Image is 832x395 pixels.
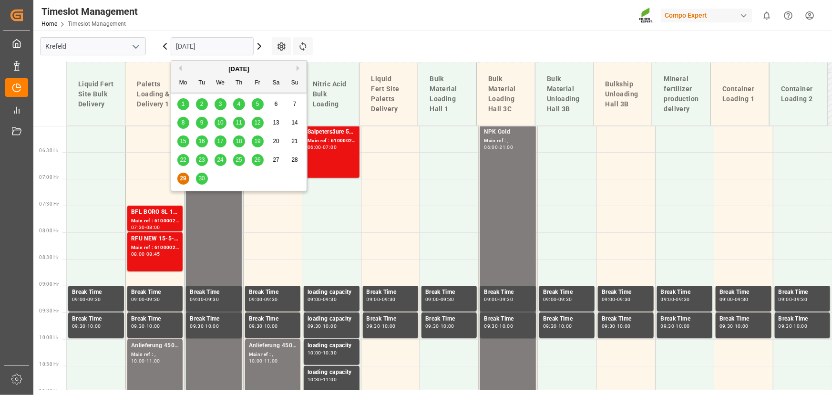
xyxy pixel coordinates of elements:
div: 11:00 [264,359,278,363]
button: Compo Expert [661,6,756,24]
img: Screenshot%202023-09-29%20at%2010.02.21.png_1712312052.png [639,7,654,24]
div: Main ref : , [484,137,532,145]
div: loading capacity [308,288,355,297]
div: Fr [252,77,264,89]
div: loading capacity [308,341,355,351]
div: Choose Saturday, September 20th, 2025 [270,135,282,147]
div: Paletts Loading & Delivery 1 [133,75,176,113]
div: Choose Wednesday, September 17th, 2025 [215,135,226,147]
div: 09:30 [131,324,145,328]
div: Break Time [131,288,179,297]
div: 09:00 [779,297,792,301]
div: Choose Monday, September 22nd, 2025 [177,154,189,166]
div: 09:30 [190,324,204,328]
span: 07:30 Hr [39,201,59,207]
span: 20 [273,138,279,145]
div: Bulk Material Loading Hall 3C [484,70,527,118]
div: Anlieferung 4500007658 [249,341,297,351]
div: 21:00 [500,145,514,149]
div: Break Time [779,314,826,324]
div: Choose Tuesday, September 9th, 2025 [196,117,208,129]
div: - [380,324,381,328]
span: 8 [182,119,185,126]
div: - [439,324,441,328]
span: 27 [273,156,279,163]
div: 10:00 [794,324,808,328]
span: 9 [200,119,204,126]
div: Bulk Material Loading Hall 1 [426,70,469,118]
div: 09:30 [500,297,514,301]
span: 1 [182,101,185,107]
div: Break Time [779,288,826,297]
div: - [321,145,323,149]
div: Break Time [484,288,532,297]
span: 06:30 Hr [39,148,59,153]
span: 09:00 Hr [39,281,59,287]
span: 12 [254,119,260,126]
div: 10:00 [735,324,749,328]
span: 29 [180,175,186,182]
span: 2 [200,101,204,107]
input: DD.MM.YYYY [171,37,254,55]
div: - [321,351,323,355]
div: loading capacity [308,368,355,377]
div: We [215,77,226,89]
div: 09:00 [425,297,439,301]
div: Choose Wednesday, September 10th, 2025 [215,117,226,129]
div: - [380,297,381,301]
div: - [145,359,146,363]
div: 09:30 [543,324,557,328]
div: Break Time [719,288,767,297]
a: Home [41,21,57,27]
div: 09:30 [264,297,278,301]
div: Main ref : 6100002210, 2000001368 2000001243 [131,244,179,252]
div: 09:30 [617,297,631,301]
div: Choose Wednesday, September 24th, 2025 [215,154,226,166]
span: 15 [180,138,186,145]
div: loading capacity [308,314,355,324]
div: Choose Thursday, September 18th, 2025 [233,135,245,147]
div: Break Time [367,288,414,297]
span: 13 [273,119,279,126]
div: - [616,324,617,328]
div: - [145,297,146,301]
div: 09:00 [131,297,145,301]
div: - [145,225,146,229]
div: 09:30 [735,297,749,301]
div: 09:00 [484,297,498,301]
div: Th [233,77,245,89]
div: 09:30 [87,297,101,301]
div: Choose Tuesday, September 2nd, 2025 [196,98,208,110]
span: 6 [275,101,278,107]
div: Break Time [190,314,237,324]
div: Break Time [661,288,709,297]
div: Choose Sunday, September 7th, 2025 [289,98,301,110]
div: - [321,297,323,301]
div: 08:00 [146,225,160,229]
div: Main ref : 6100002247, 2000001180 [131,217,179,225]
div: 10:00 [131,359,145,363]
div: 09:30 [661,324,675,328]
div: 09:30 [602,324,616,328]
div: Timeslot Management [41,4,138,19]
div: 10:00 [676,324,690,328]
div: Liquid Fert Site Paletts Delivery [367,70,410,118]
div: RFU NEW 15-5-8 1200kg Beist. Premix BBBLK PREMIUM [DATE] 25kg(x40)D,EN,PL,FNLBT FAIR 25-5-8 35%UH... [131,234,179,244]
div: 11:00 [146,359,160,363]
div: 09:30 [719,324,733,328]
div: Main ref : , [131,351,179,359]
div: - [263,324,264,328]
button: show 0 new notifications [756,5,778,26]
div: Choose Tuesday, September 30th, 2025 [196,173,208,185]
span: 7 [293,101,297,107]
div: Break Time [543,314,591,324]
div: Choose Tuesday, September 23rd, 2025 [196,154,208,166]
div: Compo Expert [661,9,752,22]
button: Help Center [778,5,799,26]
div: Choose Monday, September 8th, 2025 [177,117,189,129]
span: 3 [219,101,222,107]
div: - [792,297,793,301]
div: Su [289,77,301,89]
div: 10:00 [382,324,396,328]
div: Liquid Fert Site Bulk Delivery [74,75,117,113]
